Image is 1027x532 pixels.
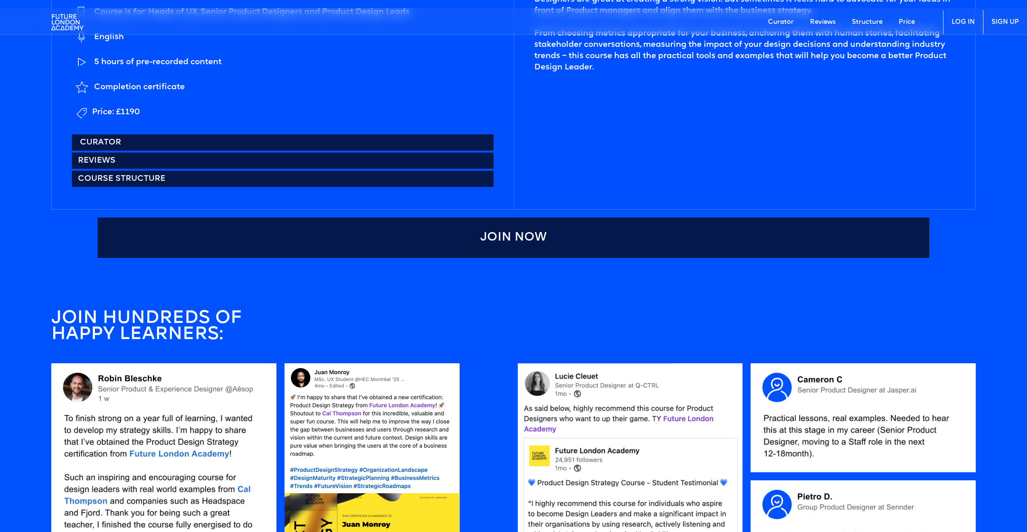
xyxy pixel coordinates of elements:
a: Structure [844,10,891,34]
div: English [94,31,124,43]
div: Price: £1190 [92,107,140,118]
a: SIGN UP [983,10,1027,34]
div: 5 hours of pre-recorded content [94,57,222,68]
div: Completion certificate [94,82,185,93]
a: Reviews [802,10,844,34]
a: LOG IN [943,10,983,34]
a: Course structure [72,171,493,187]
h4: join HUNDREDS OF HAPPY LEARNERS: [51,310,285,343]
a: Join Now [98,218,929,258]
div: Course is for: Heads of UX, Senior Product Designers and Product Design Leads [94,6,410,18]
a: Curator [72,134,493,151]
a: Curator [760,10,802,34]
a: Price [891,10,923,34]
a: Reviews [72,153,493,169]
